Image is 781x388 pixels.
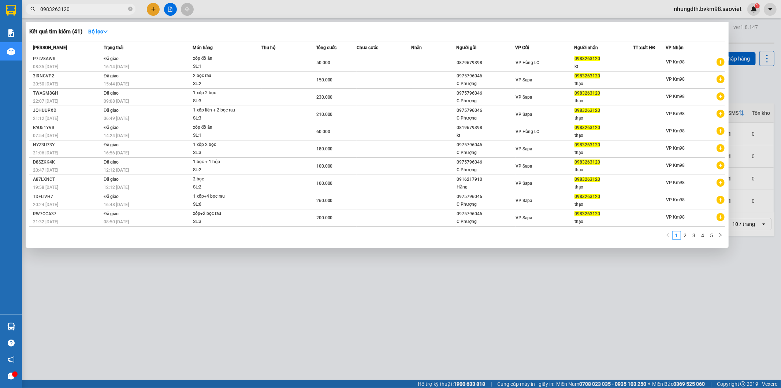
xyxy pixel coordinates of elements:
[457,210,515,218] div: 0975796046
[716,231,725,240] li: Next Page
[716,231,725,240] button: right
[316,95,333,100] span: 230.000
[457,89,515,97] div: 0975796046
[193,158,248,166] div: 1 bọc + 1 hộp
[8,373,15,380] span: message
[574,211,600,216] span: 0983263120
[574,91,600,96] span: 0983263120
[666,94,685,99] span: VP Km98
[193,175,248,183] div: 2 bọc
[666,146,685,151] span: VP Km98
[516,215,532,220] span: VP Sapa
[717,144,725,152] span: plus-circle
[666,215,685,220] span: VP Km98
[104,219,129,224] span: 08:50 [DATE]
[104,99,129,104] span: 09:08 [DATE]
[33,150,58,155] span: 21:06 [DATE]
[666,45,684,50] span: VP Nhận
[457,218,515,226] div: C Phượng
[128,6,133,13] span: close-circle
[193,124,248,132] div: xốp đồ ăn
[104,142,119,147] span: Đã giao
[457,114,515,122] div: C Phượng
[193,149,248,157] div: SL: 3
[104,211,119,216] span: Đã giao
[717,213,725,221] span: plus-circle
[717,58,725,66] span: plus-circle
[574,56,600,61] span: 0983263120
[104,64,129,69] span: 16:14 [DATE]
[104,81,129,87] span: 15:44 [DATE]
[316,181,333,186] span: 100.000
[707,231,716,240] li: 5
[104,91,119,96] span: Đã giao
[33,124,101,132] div: BYU51YVS
[699,231,707,240] li: 4
[193,72,248,80] div: 2 bọc rau
[33,116,58,121] span: 21:12 [DATE]
[33,193,101,201] div: TDFLIVH7
[104,160,119,165] span: Đã giao
[574,132,633,139] div: thạo
[457,193,515,201] div: 0975796046
[7,29,15,37] img: solution-icon
[33,176,101,183] div: A87LXNCT
[718,233,723,237] span: right
[316,164,333,169] span: 100.000
[33,185,58,190] span: 19:58 [DATE]
[33,158,101,166] div: D8SZKK4K
[666,128,685,133] span: VP Km98
[457,149,515,157] div: C Phượng
[193,97,248,105] div: SL: 3
[29,28,82,36] h3: Kết quả tìm kiếm ( 41 )
[193,45,213,50] span: Món hàng
[316,146,333,151] span: 180.000
[104,125,119,130] span: Đã giao
[316,198,333,203] span: 260.000
[316,129,330,134] span: 60.000
[193,183,248,191] div: SL: 2
[516,129,540,134] span: VP Hàng LC
[104,168,129,173] span: 12:12 [DATE]
[666,163,685,168] span: VP Km98
[8,356,15,363] span: notification
[193,114,248,122] div: SL: 3
[104,185,129,190] span: 12:12 [DATE]
[666,180,685,185] span: VP Km98
[411,45,422,50] span: Nhãn
[193,132,248,140] div: SL: 1
[574,114,633,122] div: thạo
[457,201,515,208] div: C Phượng
[690,231,699,240] li: 3
[717,110,725,118] span: plus-circle
[574,201,633,208] div: thạo
[316,112,333,117] span: 210.000
[574,160,600,165] span: 0983263120
[457,45,477,50] span: Người gửi
[104,194,119,199] span: Đã giao
[33,210,101,218] div: RW7CGA37
[104,45,123,50] span: Trạng thái
[193,106,248,114] div: 1 xốp liền + 2 bọc rau
[33,45,67,50] span: [PERSON_NAME]
[516,45,529,50] span: VP Gửi
[357,45,378,50] span: Chưa cước
[681,231,689,239] a: 2
[666,59,685,65] span: VP Km98
[261,45,275,50] span: Thu hộ
[516,95,532,100] span: VP Sapa
[574,183,633,191] div: thạo
[574,166,633,174] div: thạo
[717,196,725,204] span: plus-circle
[316,60,330,65] span: 50.000
[104,177,119,182] span: Đã giao
[193,63,248,71] div: SL: 1
[457,141,515,149] div: 0975796046
[457,166,515,174] div: C Phượng
[672,231,681,240] li: 1
[663,231,672,240] button: left
[717,127,725,135] span: plus-circle
[8,340,15,347] span: question-circle
[574,80,633,88] div: thạo
[33,219,58,224] span: 21:32 [DATE]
